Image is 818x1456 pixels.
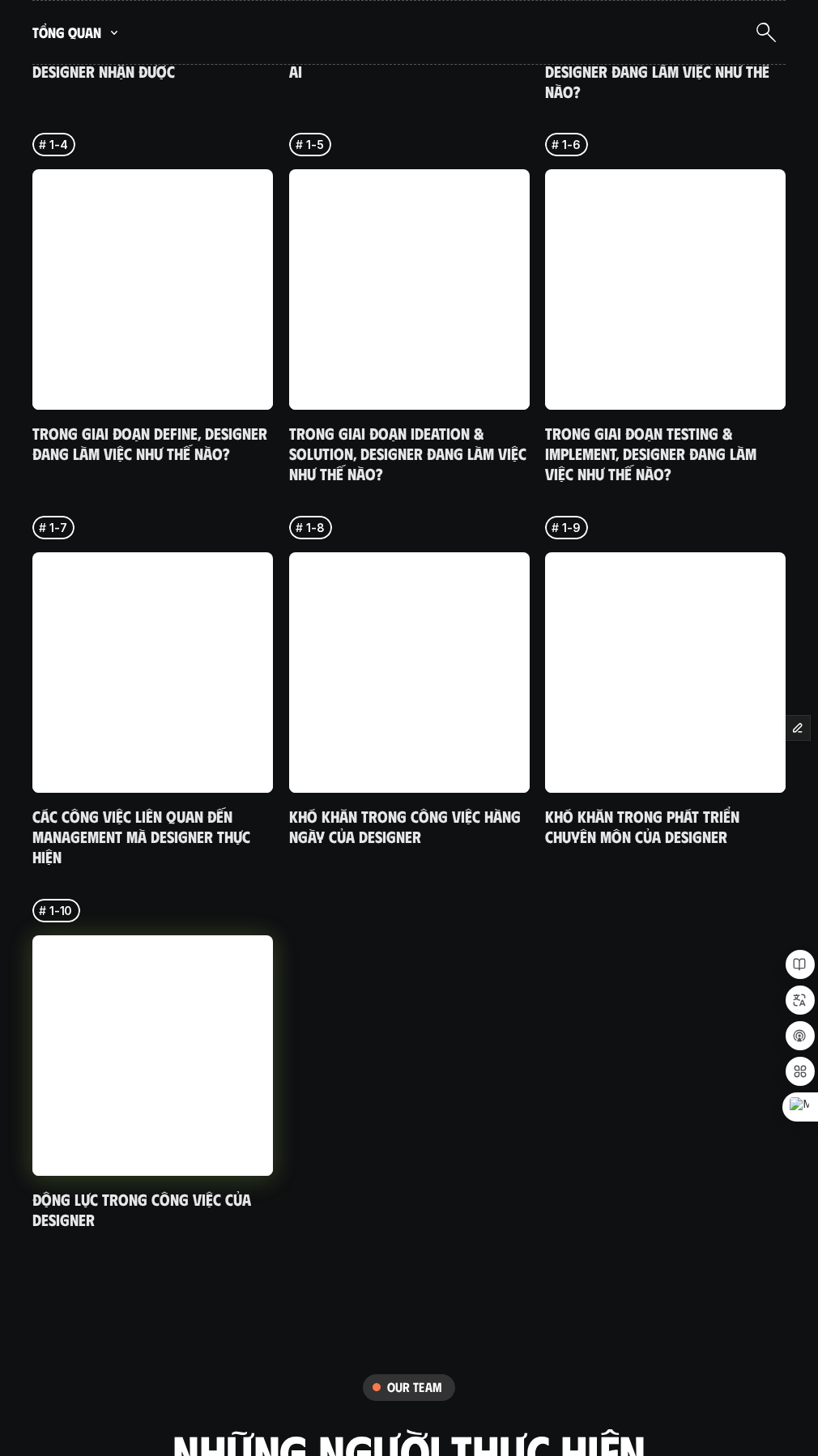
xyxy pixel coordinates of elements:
[49,519,66,536] p: 1-7
[545,40,786,100] h5: Trong giai đoạn Discovery, designer đang làm việc như thế nào?
[32,806,273,866] h5: Các công việc liên quan đến Management mà designer thực hiện
[545,806,786,846] h5: Khó khăn trong phát triển chuyên môn của designer
[545,423,786,483] h5: Trong giai đoạn Testing & Implement, designer đang làm việc như thế nào?
[49,902,72,919] p: 1-10
[750,16,782,49] button: Search Icon
[32,23,101,42] h5: Tổng quan
[563,136,581,153] p: 1-6
[552,522,559,534] h6: #
[786,716,810,740] button: Edit Framer Content
[289,806,530,846] h5: Khó khăn trong công việc hàng ngày của designer
[39,522,46,534] h6: #
[39,905,46,917] h6: #
[296,522,303,534] h6: #
[49,136,67,153] p: 1-4
[32,1188,273,1228] h5: Động lực trong công việc của designer
[563,519,581,536] p: 1-9
[32,423,273,463] h5: Trong giai đoạn Define, designer đang làm việc như thế nào?
[306,519,324,536] p: 1-8
[289,40,530,80] h5: Designer thường nhận yêu cầu từ ai
[289,423,530,483] h5: Trong giai đoạn Ideation & Solution, designer đang làm việc như thế nào?
[552,138,559,151] h6: #
[387,1379,442,1396] h6: our team
[306,136,323,153] p: 1-5
[296,138,303,151] h6: #
[756,23,776,42] img: icon entry point for Site Search
[32,40,273,80] h5: Loại yêu cầu công việc mà designer nhận được
[39,138,46,151] h6: #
